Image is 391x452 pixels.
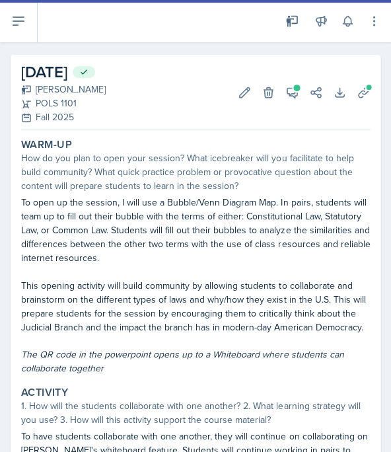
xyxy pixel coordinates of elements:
[21,96,106,110] div: POLS 1101
[21,398,370,426] div: 1. How will the students collaborate with one another? 2. What learning strategy will you use? 3....
[21,196,370,265] p: To open up the session, I will use a Bubble/Venn Diagram Map. In pairs, students will team up to ...
[21,110,106,124] div: Fall 2025
[21,151,370,193] div: How do you plan to open your session? What icebreaker will you facilitate to help build community...
[21,385,68,398] label: Activity
[21,347,343,374] em: The QR code in the powerpoint opens up to a Whiteboard where students can collaborate together
[21,83,106,96] div: [PERSON_NAME]
[21,60,106,84] h2: [DATE]
[21,138,72,151] label: Warm-Up
[21,278,370,334] p: This opening activity will build community by allowing students to collaborate and brainstorm on ...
